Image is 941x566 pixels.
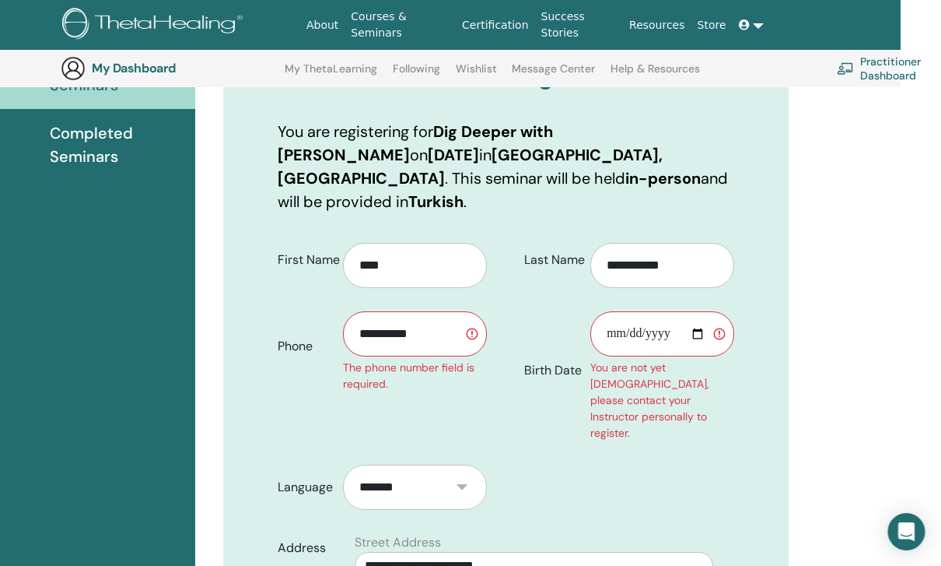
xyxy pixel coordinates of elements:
[457,11,535,40] a: Certification
[355,533,442,552] label: Street Address
[267,245,345,275] label: First Name
[611,62,701,87] a: Help & Resources
[536,2,624,47] a: Success Stories
[278,62,736,90] h3: Confirm Your Registration
[285,62,378,87] a: My ThetaLearning
[278,120,736,213] p: You are registering for on in . This seminar will be held and will be provided in .
[513,245,591,275] label: Last Name
[838,62,855,75] img: chalkboard-teacher.svg
[394,62,441,87] a: Following
[267,332,345,361] label: Phone
[888,513,925,550] div: Open Intercom Messenger
[409,192,464,212] b: Turkish
[513,356,591,385] label: Birth Date
[93,61,248,76] h3: My Dashboard
[63,8,249,43] img: logo.png
[51,121,184,168] span: Completed Seminars
[344,360,488,392] div: The phone number field is required.
[624,11,692,40] a: Resources
[267,473,345,502] label: Language
[512,62,596,87] a: Message Center
[457,62,498,87] a: Wishlist
[591,360,735,441] div: You are not yet [DEMOGRAPHIC_DATA], please contact your Instructor personally to register.
[61,56,86,81] img: generic-user-icon.jpg
[345,2,457,47] a: Courses & Seminars
[267,533,347,563] label: Address
[692,11,733,40] a: Store
[626,168,701,188] b: in-person
[278,121,554,165] b: Dig Deeper with [PERSON_NAME]
[301,11,345,40] a: About
[429,145,480,165] b: [DATE]
[278,145,663,188] b: [GEOGRAPHIC_DATA], [GEOGRAPHIC_DATA]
